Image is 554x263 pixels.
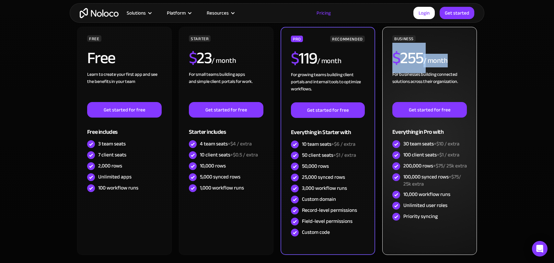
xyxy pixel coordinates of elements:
[403,151,459,158] div: 100 client seats
[291,118,365,139] div: Everything in Starter with
[392,43,400,73] span: $
[291,43,299,74] span: $
[302,163,329,170] div: 50,000 rows
[331,139,355,149] span: +$6 / extra
[437,150,459,160] span: +$1 / extra
[392,102,467,118] a: Get started for free
[189,43,197,73] span: $
[199,9,242,17] div: Resources
[189,102,263,118] a: Get started for free
[98,151,126,158] div: 7 client seats
[228,139,252,149] span: +$4 / extra
[98,184,138,191] div: 100 workflow runs
[434,139,459,149] span: +$10 / extra
[333,150,356,160] span: +$1 / extra
[87,118,162,139] div: Free includes
[291,50,317,66] h2: 119
[87,102,162,118] a: Get started for free
[159,9,199,17] div: Platform
[302,207,357,214] div: Record-level permissions
[403,140,459,147] div: 30 team seats
[200,184,244,191] div: 1,000 workflow runs
[403,162,467,169] div: 200,000 rows
[433,161,467,171] span: +$75/ 25k extra
[403,172,461,189] span: +$75/ 25k extra
[87,71,162,102] div: Learn to create your first app and see the benefits in your team ‍
[207,9,229,17] div: Resources
[302,196,336,203] div: Custom domain
[200,173,240,180] div: 5,000 synced rows
[413,7,435,19] a: Login
[392,118,467,139] div: Everything in Pro with
[440,7,474,19] a: Get started
[189,50,212,66] h2: 23
[302,141,355,148] div: 10 team seats
[302,218,352,225] div: Field-level permissions
[403,213,438,220] div: Priority syncing
[532,241,548,257] div: Open Intercom Messenger
[403,191,450,198] div: 10,000 workflow runs
[98,140,126,147] div: 3 team seats
[302,185,347,192] div: 3,000 workflow runs
[403,202,447,209] div: Unlimited user roles
[230,150,258,160] span: +$0.5 / extra
[80,8,119,18] a: home
[212,56,236,66] div: / month
[189,35,211,42] div: STARTER
[200,151,258,158] div: 10 client seats
[392,35,416,42] div: BUSINESS
[302,229,330,236] div: Custom code
[200,162,226,169] div: 10,000 rows
[119,9,159,17] div: Solutions
[392,50,423,66] h2: 255
[98,162,122,169] div: 2,000 rows
[291,71,365,102] div: For growing teams building client portals and internal tools to optimize workflows.
[403,173,467,188] div: 100,000 synced rows
[127,9,146,17] div: Solutions
[87,50,115,66] h2: Free
[98,173,132,180] div: Unlimited apps
[308,9,339,17] a: Pricing
[330,36,365,42] div: RECOMMENDED
[392,71,467,102] div: For businesses building connected solutions across their organization. ‍
[200,140,252,147] div: 4 team seats
[302,152,356,159] div: 50 client seats
[291,36,303,42] div: PRO
[189,118,263,139] div: Starter includes
[317,56,341,66] div: / month
[167,9,186,17] div: Platform
[87,35,101,42] div: FREE
[423,56,448,66] div: / month
[291,102,365,118] a: Get started for free
[189,71,263,102] div: For small teams building apps and simple client portals for work. ‍
[302,174,345,181] div: 25,000 synced rows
